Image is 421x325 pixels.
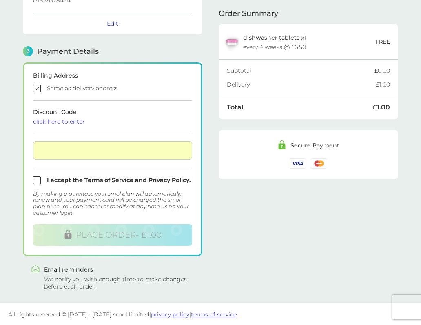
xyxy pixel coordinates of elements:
div: Subtotal [227,68,374,73]
button: Edit [107,20,118,27]
span: 3 [23,46,33,56]
div: We notify you with enough time to make changes before each order. [44,276,194,290]
a: terms of service [191,311,237,318]
div: Billing Address [33,73,192,78]
div: click here to enter [33,119,192,125]
img: /assets/icons/cards/visa.svg [290,158,306,169]
div: £1.00 [376,82,390,87]
span: Discount Code [33,108,192,125]
div: Email reminders [44,267,194,272]
p: x 1 [243,34,306,41]
div: £1.00 [372,104,390,111]
img: /assets/icons/cards/mastercard.svg [311,158,327,169]
div: £0.00 [374,68,390,73]
a: privacy policy [151,311,189,318]
div: Delivery [227,82,376,87]
iframe: Secure card payment input frame [36,147,189,154]
span: Order Summary [219,10,278,17]
div: Total [227,104,372,111]
button: PLACE ORDER- £1.00 [33,224,192,246]
span: PLACE ORDER - £1.00 [76,230,162,240]
span: Payment Details [37,48,99,55]
div: every 4 weeks @ £6.50 [243,44,306,50]
p: FREE [376,38,390,46]
div: By making a purchase your smol plan will automatically renew and your payment card will be charge... [33,191,192,216]
div: Secure Payment [290,142,339,148]
span: dishwasher tablets [243,34,299,41]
